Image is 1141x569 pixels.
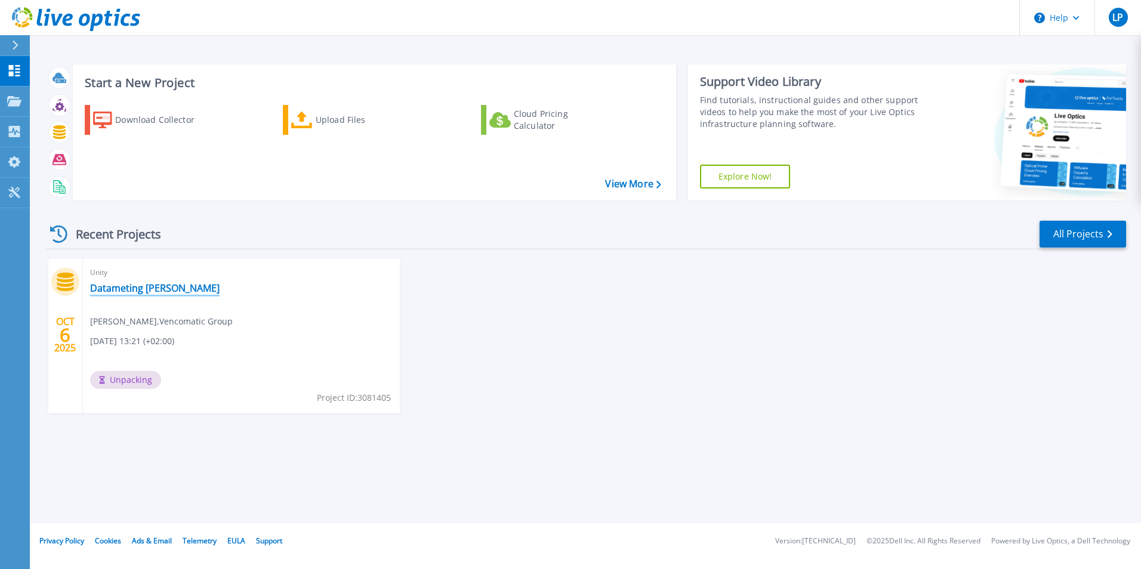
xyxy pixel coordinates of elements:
[46,219,177,249] div: Recent Projects
[283,105,416,135] a: Upload Files
[256,536,282,546] a: Support
[700,94,923,130] div: Find tutorials, instructional guides and other support videos to help you make the most of your L...
[991,537,1130,545] li: Powered by Live Optics, a Dell Technology
[316,108,411,132] div: Upload Files
[481,105,614,135] a: Cloud Pricing Calculator
[90,282,220,294] a: Datameting [PERSON_NAME]
[866,537,980,545] li: © 2025 Dell Inc. All Rights Reserved
[1112,13,1123,22] span: LP
[700,74,923,89] div: Support Video Library
[90,335,174,348] span: [DATE] 13:21 (+02:00)
[700,165,791,188] a: Explore Now!
[1040,221,1126,248] a: All Projects
[605,178,661,190] a: View More
[60,330,70,340] span: 6
[227,536,245,546] a: EULA
[115,108,211,132] div: Download Collector
[514,108,609,132] div: Cloud Pricing Calculator
[132,536,172,546] a: Ads & Email
[90,315,233,328] span: [PERSON_NAME] , Vencomatic Group
[85,76,661,89] h3: Start a New Project
[183,536,217,546] a: Telemetry
[54,313,76,357] div: OCT 2025
[39,536,84,546] a: Privacy Policy
[90,371,161,389] span: Unpacking
[775,537,856,545] li: Version: [TECHNICAL_ID]
[90,266,393,279] span: Unity
[85,105,218,135] a: Download Collector
[95,536,121,546] a: Cookies
[317,391,391,404] span: Project ID: 3081405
